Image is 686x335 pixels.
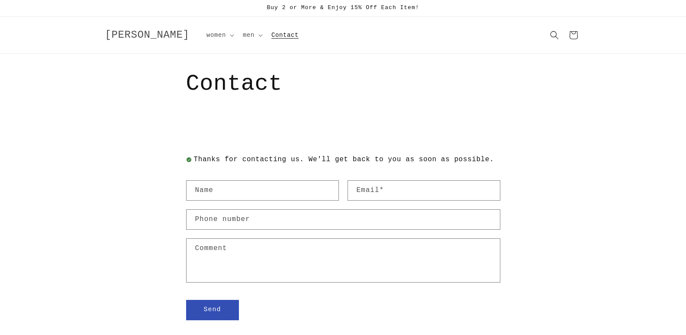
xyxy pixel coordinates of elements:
span: women [206,31,226,39]
h2: Thanks for contacting us. We'll get back to you as soon as possible. [186,156,500,163]
a: Contact [266,26,304,44]
summary: women [201,26,238,44]
h1: Contact [186,69,500,99]
span: [PERSON_NAME] [105,29,190,41]
span: men [243,31,254,39]
a: [PERSON_NAME] [102,27,193,44]
span: Contact [271,31,299,39]
summary: men [238,26,266,44]
summary: Search [545,26,564,45]
button: Send [186,300,239,320]
span: Buy 2 or More & Enjoy 15% Off Each Item! [267,4,419,11]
